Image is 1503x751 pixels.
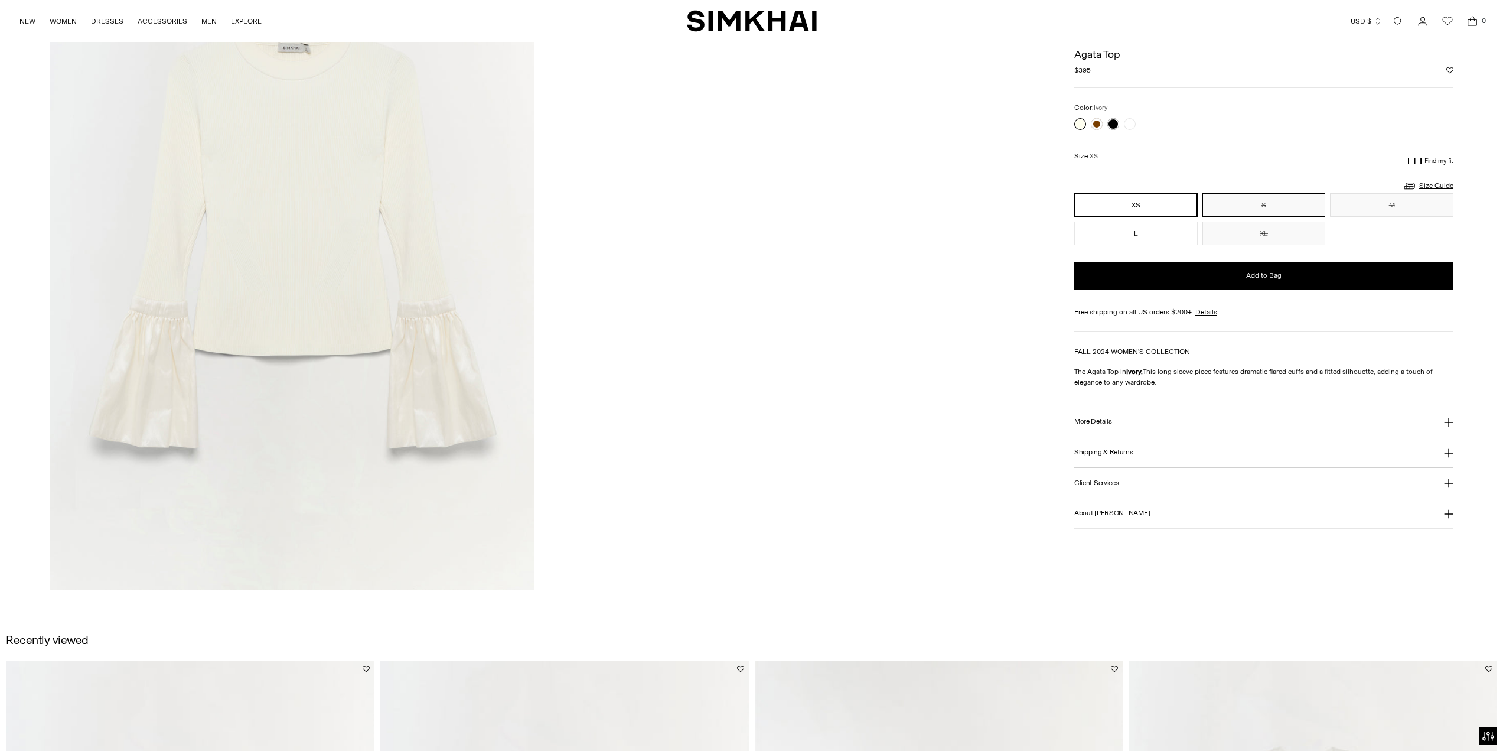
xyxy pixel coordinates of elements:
a: Size Guide [1403,178,1453,193]
button: More Details [1074,407,1453,437]
a: ACCESSORIES [138,8,187,34]
button: Add to Wishlist [1485,665,1492,672]
label: Size: [1074,151,1098,162]
button: Client Services [1074,468,1453,498]
button: XL [1202,222,1326,245]
a: FALL 2024 WOMEN'S COLLECTION [1074,347,1190,356]
a: Open search modal [1386,9,1410,33]
span: XS [1090,152,1098,160]
a: Go to the account page [1411,9,1434,33]
span: Ivory [1094,104,1107,112]
a: Wishlist [1436,9,1459,33]
span: 0 [1478,15,1489,26]
button: Add to Wishlist [737,665,744,672]
h2: Recently viewed [6,633,89,646]
button: XS [1074,193,1198,217]
a: SIMKHAI [687,9,817,32]
button: L [1074,222,1198,245]
h3: More Details [1074,418,1111,425]
button: Shipping & Returns [1074,437,1453,467]
a: MEN [201,8,217,34]
p: The Agata Top in This long sleeve piece features dramatic flared cuffs and a fitted silhouette, a... [1074,366,1453,388]
a: Open cart modal [1460,9,1484,33]
a: Details [1195,307,1217,317]
h1: Agata Top [1074,49,1453,60]
button: Add to Wishlist [1446,67,1453,74]
a: EXPLORE [231,8,262,34]
span: $395 [1074,65,1091,76]
button: M [1330,193,1453,217]
button: Add to Wishlist [1111,665,1118,672]
button: Add to Wishlist [363,665,370,672]
h3: Client Services [1074,479,1119,487]
button: S [1202,193,1326,217]
button: About [PERSON_NAME] [1074,498,1453,528]
a: WOMEN [50,8,77,34]
a: DRESSES [91,8,123,34]
div: Free shipping on all US orders $200+ [1074,307,1453,317]
h3: About [PERSON_NAME] [1074,509,1150,517]
iframe: Sign Up via Text for Offers [9,706,119,742]
a: NEW [19,8,35,34]
label: Color: [1074,102,1107,113]
button: USD $ [1351,8,1382,34]
h3: Shipping & Returns [1074,448,1133,456]
span: Add to Bag [1246,271,1282,281]
strong: Ivory. [1126,368,1143,376]
button: Add to Bag [1074,262,1453,290]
